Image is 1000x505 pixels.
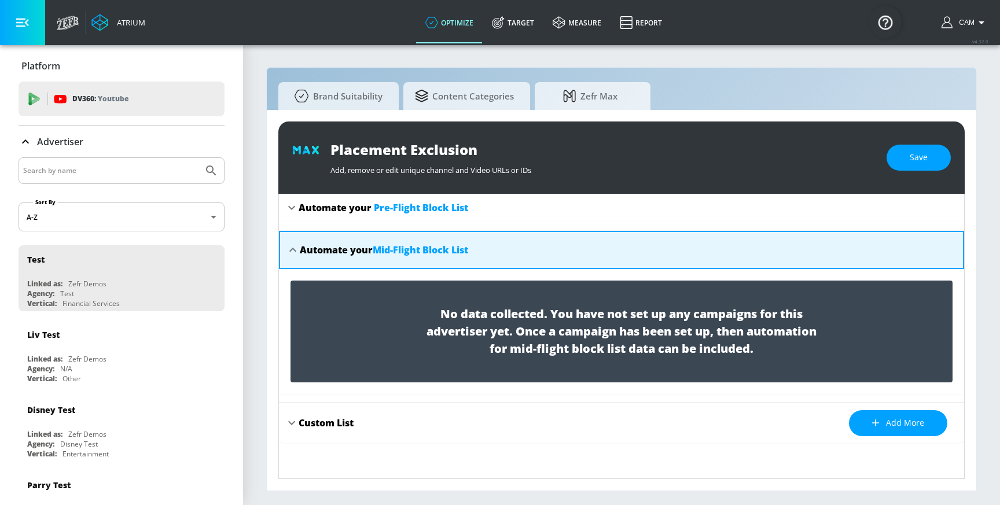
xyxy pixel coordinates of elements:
div: A-Z [19,202,225,231]
div: Other [62,374,81,384]
button: Save [887,145,951,171]
div: Financial Services [62,298,120,308]
button: Open Resource Center [869,6,902,38]
div: Automate your [300,244,468,256]
div: Test [60,289,74,298]
span: Pre-Flight Block List [374,201,468,214]
div: Automate your [299,201,468,214]
span: Save [910,150,928,165]
div: Disney TestLinked as:Zefr DemosAgency:Disney TestVertical:Entertainment [19,396,225,462]
div: Placement Exclusion [330,140,875,159]
div: Entertainment [62,449,109,459]
span: No data collected. You have not set up any campaigns for this advertiser yet. Once a campaign has... [419,305,824,357]
span: Add more [872,416,924,430]
div: Agency: [27,439,54,449]
div: TestLinked as:Zefr DemosAgency:TestVertical:Financial Services [19,245,225,311]
button: Add more [849,410,947,436]
div: Custom ListAdd more [279,403,964,443]
div: Linked as: [27,429,62,439]
div: Custom List [299,416,354,429]
div: Test [27,254,45,265]
input: Search by name [23,163,198,178]
span: Mid-Flight Block List [373,244,468,256]
div: Parry Test [27,480,71,491]
a: Atrium [91,14,145,31]
a: Report [611,2,671,43]
p: Youtube [98,93,128,105]
span: Zefr Max [546,82,634,110]
span: v 4.32.0 [972,38,988,45]
div: Liv Test [27,329,60,340]
label: Sort By [33,198,58,206]
div: Liv TestLinked as:Zefr DemosAgency:N/AVertical:Other [19,320,225,386]
div: Advertiser [19,126,225,158]
span: Content Categories [415,82,514,110]
div: Disney Test [27,404,75,415]
div: Linked as: [27,279,62,289]
div: N/A [60,364,72,374]
span: Brand Suitability [290,82,383,110]
div: Zefr Demos [68,279,106,289]
div: Agency: [27,364,54,374]
div: Add, remove or edit unique channel and Video URLs or IDs [330,159,875,175]
a: measure [543,2,611,43]
a: optimize [416,2,483,43]
div: Vertical: [27,449,57,459]
div: Agency: [27,289,54,298]
div: Platform [19,50,225,82]
div: Vertical: [27,298,57,308]
span: login as: cam.dublin@zefr.com [954,19,975,27]
div: Automate your Pre-Flight Block List [279,194,964,222]
p: Advertiser [37,135,83,148]
div: Linked as: [27,354,62,364]
div: Automate yourMid-Flight Block List [279,231,964,269]
div: Zefr Demos [68,429,106,439]
div: Disney Test [60,439,98,449]
button: Cam [942,16,988,30]
div: DV360: Youtube [19,82,225,116]
p: Platform [21,60,60,72]
div: Zefr Demos [68,354,106,364]
a: Target [483,2,543,43]
p: DV360: [72,93,128,105]
div: Vertical: [27,374,57,384]
div: Atrium [112,17,145,28]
